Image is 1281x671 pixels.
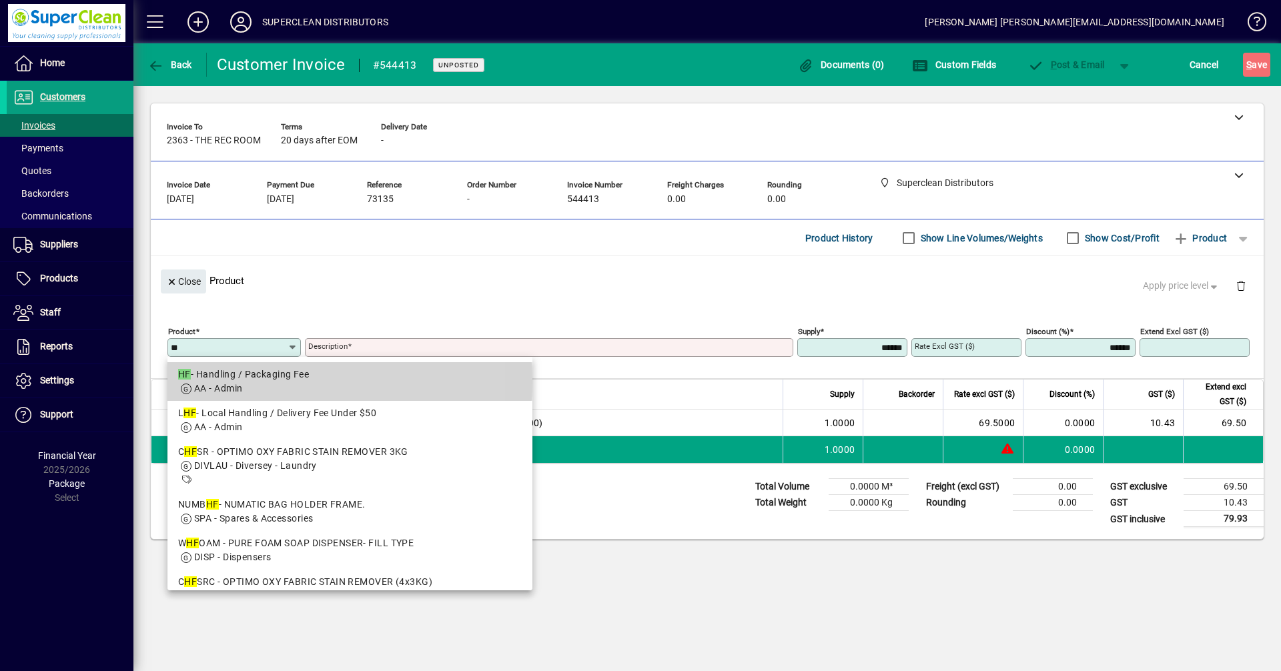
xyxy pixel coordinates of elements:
a: Invoices [7,114,133,137]
td: GST inclusive [1104,511,1184,528]
div: - Handling / Packaging Fee [178,368,522,382]
mat-option: CHFSR - OPTIMO OXY FABRIC STAIN REMOVER 3KG [167,440,532,492]
mat-label: Extend excl GST ($) [1140,327,1209,336]
span: Discount (%) [1049,387,1095,402]
span: Customers [40,91,85,102]
a: Payments [7,137,133,159]
app-page-header-button: Back [133,53,207,77]
button: Custom Fields [909,53,999,77]
button: Back [144,53,195,77]
app-page-header-button: Delete [1225,279,1257,291]
div: L - Local Handling / Delivery Fee Under $50 [178,406,522,420]
span: 544413 [567,194,599,205]
a: Settings [7,364,133,398]
span: 0.00 [667,194,686,205]
span: Back [147,59,192,70]
span: Invoices [13,120,55,131]
em: HF [184,576,197,587]
div: 69.5000 [951,416,1015,430]
div: SUPERCLEAN DISTRIBUTORS [262,11,388,33]
em: HF [178,369,191,380]
span: 20 days after EOM [281,135,358,146]
td: Rounding [919,495,1013,511]
span: P [1051,59,1057,70]
td: 69.50 [1183,410,1263,436]
td: 0.0000 Kg [829,495,909,511]
span: Apply price level [1143,279,1220,293]
span: Settings [40,375,74,386]
button: Delete [1225,269,1257,301]
td: GST [1104,495,1184,511]
td: 0.00 [1013,479,1093,495]
span: AA - Admin [194,422,242,432]
div: Customer Invoice [217,54,346,75]
span: Financial Year [38,450,96,461]
div: Product [151,256,1264,305]
span: AA - Admin [194,383,242,394]
button: Documents (0) [795,53,888,77]
button: Close [161,269,206,293]
a: Suppliers [7,228,133,261]
span: 0.00 [767,194,786,205]
mat-option: HF - Handling / Packaging Fee [167,362,532,401]
app-page-header-button: Close [157,275,209,287]
em: HF [184,446,197,457]
em: HF [186,538,199,548]
mat-option: WHFOAM - PURE FOAM SOAP DISPENSER- FILL TYPE [167,531,532,570]
div: NUMB - NUMATIC BAG HOLDER FRAME. [178,498,522,512]
a: Staff [7,296,133,329]
em: HF [183,408,196,418]
span: [DATE] [167,194,194,205]
button: Apply price level [1138,274,1226,298]
span: Rate excl GST ($) [954,387,1015,402]
span: 73135 [367,194,394,205]
span: Home [40,57,65,68]
a: Backorders [7,182,133,205]
span: Suppliers [40,239,78,249]
span: Supply [830,387,855,402]
span: Product History [805,227,873,249]
span: Extend excl GST ($) [1192,380,1246,409]
span: Payments [13,143,63,153]
button: Cancel [1186,53,1222,77]
span: Quotes [13,165,51,176]
a: Knowledge Base [1238,3,1264,46]
span: Unposted [438,61,479,69]
span: Documents (0) [798,59,885,70]
span: DISP - Dispensers [194,552,271,562]
mat-label: Product [168,327,195,336]
button: Post & Email [1021,53,1112,77]
button: Add [177,10,220,34]
div: C SR - OPTIMO OXY FABRIC STAIN REMOVER 3KG [178,445,522,459]
td: 0.0000 [1023,436,1103,463]
td: Total Weight [749,495,829,511]
span: Products [40,273,78,283]
td: Freight (excl GST) [919,479,1013,495]
td: 69.50 [1184,479,1264,495]
a: Reports [7,330,133,364]
span: ave [1246,54,1267,75]
mat-option: NUMBHF - NUMATIC BAG HOLDER FRAME. [167,492,532,531]
td: GST exclusive [1104,479,1184,495]
span: Backorder [899,387,935,402]
td: 10.43 [1103,410,1183,436]
td: 10.43 [1184,495,1264,511]
em: HF [206,499,219,510]
div: W OAM - PURE FOAM SOAP DISPENSER- FILL TYPE [178,536,522,550]
span: - [467,194,470,205]
span: Staff [40,307,61,317]
div: #544413 [373,55,417,76]
span: Custom Fields [912,59,996,70]
span: [DATE] [267,194,294,205]
span: DIVLAU - Diversey - Laundry [194,460,317,471]
span: SPA - Spares & Accessories [194,513,313,524]
span: Reports [40,341,73,352]
button: Profile [220,10,262,34]
button: Product History [800,226,879,250]
mat-option: LHF - Local Handling / Delivery Fee Under $50 [167,401,532,440]
td: 0.0000 M³ [829,479,909,495]
mat-label: Supply [798,327,820,336]
span: Package [49,478,85,489]
span: Communications [13,211,92,221]
span: 2363 - THE REC ROOM [167,135,261,146]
